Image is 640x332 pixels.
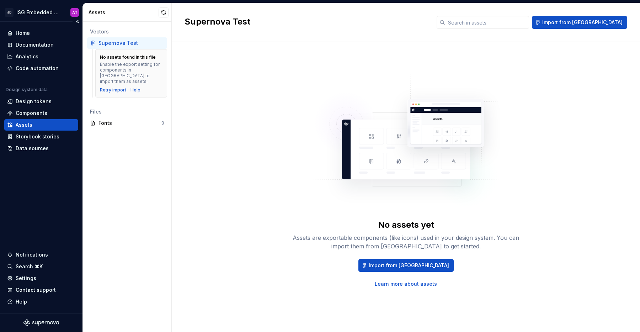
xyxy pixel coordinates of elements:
a: Fonts0 [87,117,167,129]
div: Files [90,108,164,115]
button: Search ⌘K [4,261,78,272]
div: Components [16,110,47,117]
button: Help [4,296,78,307]
div: No assets yet [378,219,434,231]
button: Retry import [100,87,126,93]
a: Data sources [4,143,78,154]
a: Supernova Test [87,37,167,49]
div: Documentation [16,41,54,48]
div: Fonts [98,120,161,127]
div: ISG Embedded Design System [16,9,62,16]
div: Contact support [16,286,56,294]
div: No assets found in this file [100,54,156,60]
div: Design tokens [16,98,52,105]
a: Home [4,27,78,39]
a: Learn more about assets [375,280,437,288]
button: Import from [GEOGRAPHIC_DATA] [532,16,627,29]
div: JD [5,8,14,17]
svg: Supernova Logo [23,319,59,326]
a: Documentation [4,39,78,51]
button: Contact support [4,284,78,296]
button: Import from [GEOGRAPHIC_DATA] [358,259,454,272]
div: Data sources [16,145,49,152]
a: Code automation [4,63,78,74]
div: Design system data [6,87,48,93]
a: Components [4,107,78,119]
div: Supernova Test [98,39,138,47]
div: Home [16,30,30,37]
span: Import from [GEOGRAPHIC_DATA] [369,262,449,269]
div: 0 [161,120,164,126]
div: Vectors [90,28,164,35]
a: Design tokens [4,96,78,107]
div: Assets are exportable components (like icons) used in your design system. You can import them fro... [292,233,520,251]
button: Collapse sidebar [73,17,82,27]
a: Assets [4,119,78,131]
div: Assets [16,121,32,128]
span: Import from [GEOGRAPHIC_DATA] [542,19,623,26]
a: Storybook stories [4,131,78,142]
div: Help [16,298,27,305]
button: Notifications [4,249,78,260]
div: Search ⌘K [16,263,43,270]
div: Assets [89,9,159,16]
div: Enable the export setting for components in [GEOGRAPHIC_DATA] to import them as assets. [100,62,162,84]
a: Settings [4,273,78,284]
h2: Supernova Test [185,16,428,27]
div: Storybook stories [16,133,59,140]
a: Analytics [4,51,78,62]
div: Notifications [16,251,48,258]
div: AT [72,10,78,15]
div: Analytics [16,53,38,60]
a: Help [130,87,140,93]
div: Code automation [16,65,59,72]
button: JDISG Embedded Design SystemAT [1,5,81,20]
div: Settings [16,275,36,282]
input: Search in assets... [445,16,529,29]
